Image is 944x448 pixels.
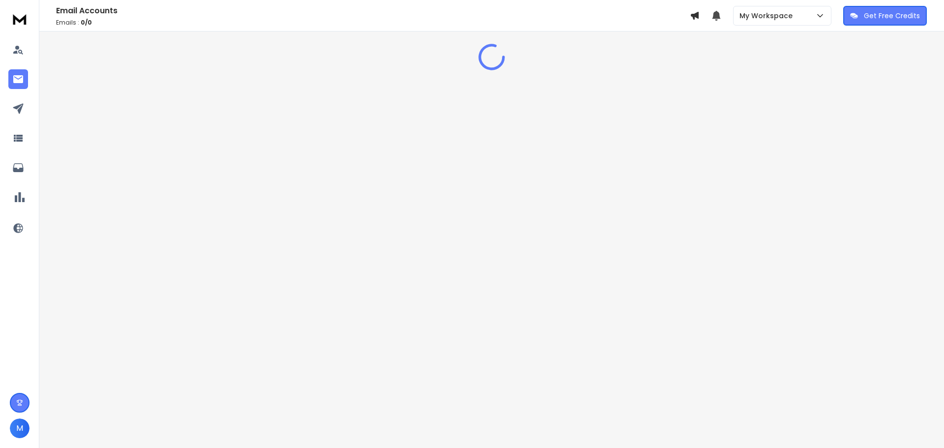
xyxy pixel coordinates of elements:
[739,11,796,21] p: My Workspace
[56,19,690,27] p: Emails :
[864,11,920,21] p: Get Free Credits
[10,418,29,438] button: M
[843,6,927,26] button: Get Free Credits
[56,5,690,17] h1: Email Accounts
[10,10,29,28] img: logo
[81,18,92,27] span: 0 / 0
